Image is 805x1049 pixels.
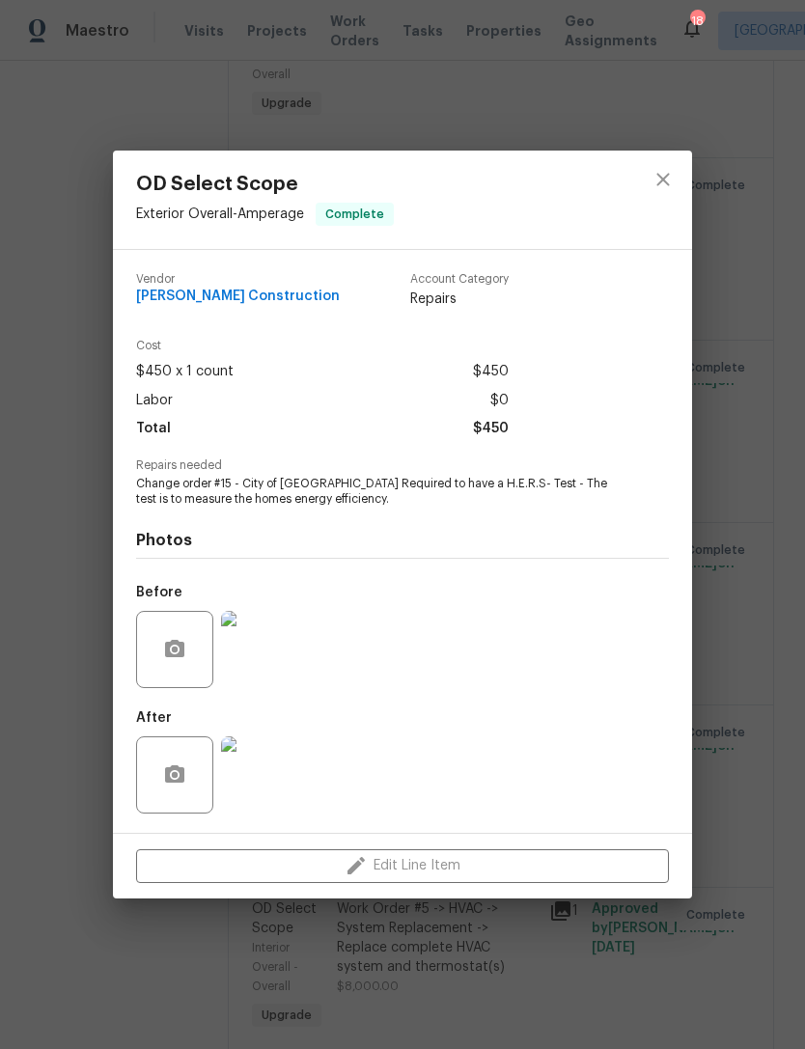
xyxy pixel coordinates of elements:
[640,156,686,203] button: close
[410,273,509,286] span: Account Category
[136,531,669,550] h4: Photos
[136,273,340,286] span: Vendor
[136,586,182,599] h5: Before
[136,340,509,352] span: Cost
[136,174,394,195] span: OD Select Scope
[136,387,173,415] span: Labor
[318,205,392,224] span: Complete
[136,476,616,509] span: Change order #15 - City of [GEOGRAPHIC_DATA] Required to have a H.E.R.S- Test - The test is to me...
[473,415,509,443] span: $450
[490,387,509,415] span: $0
[410,290,509,309] span: Repairs
[136,207,304,221] span: Exterior Overall - Amperage
[136,711,172,725] h5: After
[473,358,509,386] span: $450
[690,12,704,31] div: 18
[136,459,669,472] span: Repairs needed
[136,290,340,304] span: [PERSON_NAME] Construction
[136,415,171,443] span: Total
[136,358,234,386] span: $450 x 1 count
